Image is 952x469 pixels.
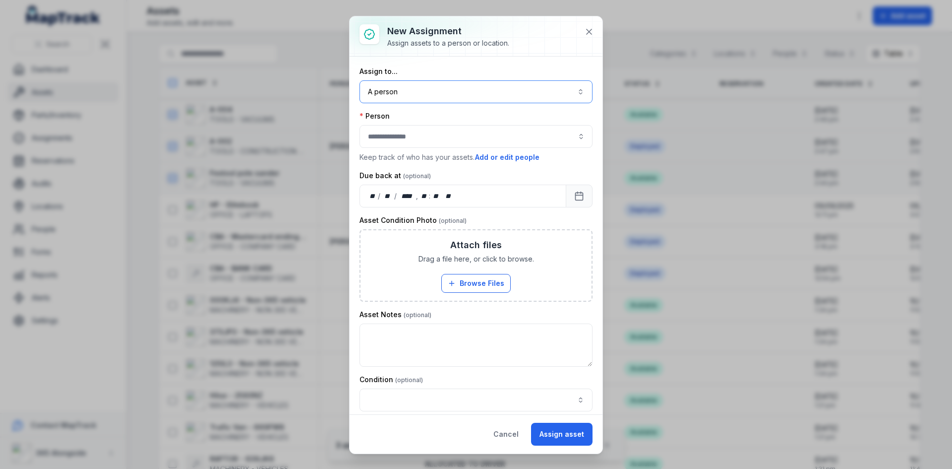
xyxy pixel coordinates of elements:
label: Due back at [359,171,431,181]
div: / [378,191,381,201]
label: Asset Notes [359,310,431,320]
button: Assign asset [531,423,593,446]
button: Cancel [485,423,527,446]
button: Add or edit people [475,152,540,163]
div: , [416,191,419,201]
h3: New assignment [387,24,509,38]
div: / [394,191,398,201]
button: Calendar [566,185,593,207]
div: hour, [419,191,429,201]
div: minute, [431,191,441,201]
div: year, [398,191,416,201]
div: month, [381,191,395,201]
button: Browse Files [441,274,511,293]
h3: Attach files [450,238,502,252]
input: assignment-add:person-label [359,125,593,148]
label: Condition [359,375,423,385]
label: Person [359,111,390,121]
span: Drag a file here, or click to browse. [418,254,534,264]
button: A person [359,80,593,103]
div: am/pm, [443,191,454,201]
div: : [429,191,431,201]
label: Assign to... [359,67,398,76]
div: day, [368,191,378,201]
label: Asset Condition Photo [359,215,467,225]
div: Assign assets to a person or location. [387,38,509,48]
p: Keep track of who has your assets. [359,152,593,163]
